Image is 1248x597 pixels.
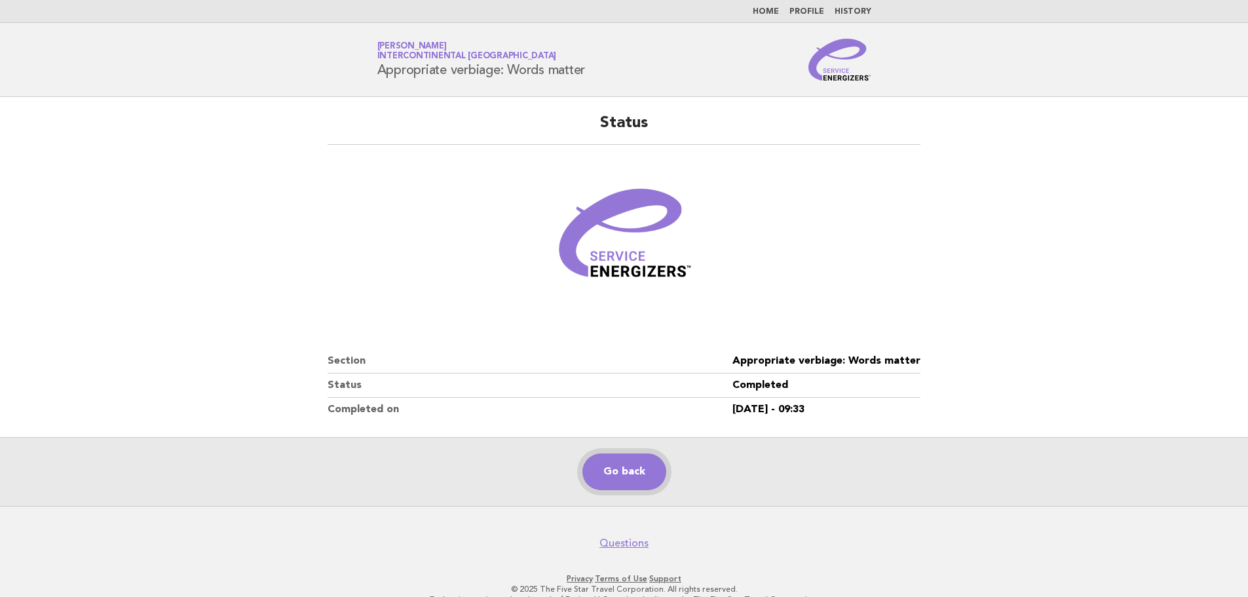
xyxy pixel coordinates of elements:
dd: [DATE] - 09:33 [732,398,920,421]
a: Questions [599,537,649,550]
a: History [835,8,871,16]
dd: Completed [732,374,920,398]
a: Home [753,8,779,16]
a: [PERSON_NAME]InterContinental [GEOGRAPHIC_DATA] [377,42,557,60]
span: InterContinental [GEOGRAPHIC_DATA] [377,52,557,61]
dd: Appropriate verbiage: Words matter [732,349,920,374]
img: Verified [546,161,703,318]
p: © 2025 The Five Star Travel Corporation. All rights reserved. [223,584,1025,594]
a: Support [649,574,681,583]
dt: Status [328,374,732,398]
a: Profile [789,8,824,16]
img: Service Energizers [808,39,871,81]
dt: Completed on [328,398,732,421]
h2: Status [328,113,920,145]
a: Go back [582,453,666,490]
a: Terms of Use [595,574,647,583]
dt: Section [328,349,732,374]
a: Privacy [567,574,593,583]
h1: Appropriate verbiage: Words matter [377,43,586,77]
p: · · [223,573,1025,584]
